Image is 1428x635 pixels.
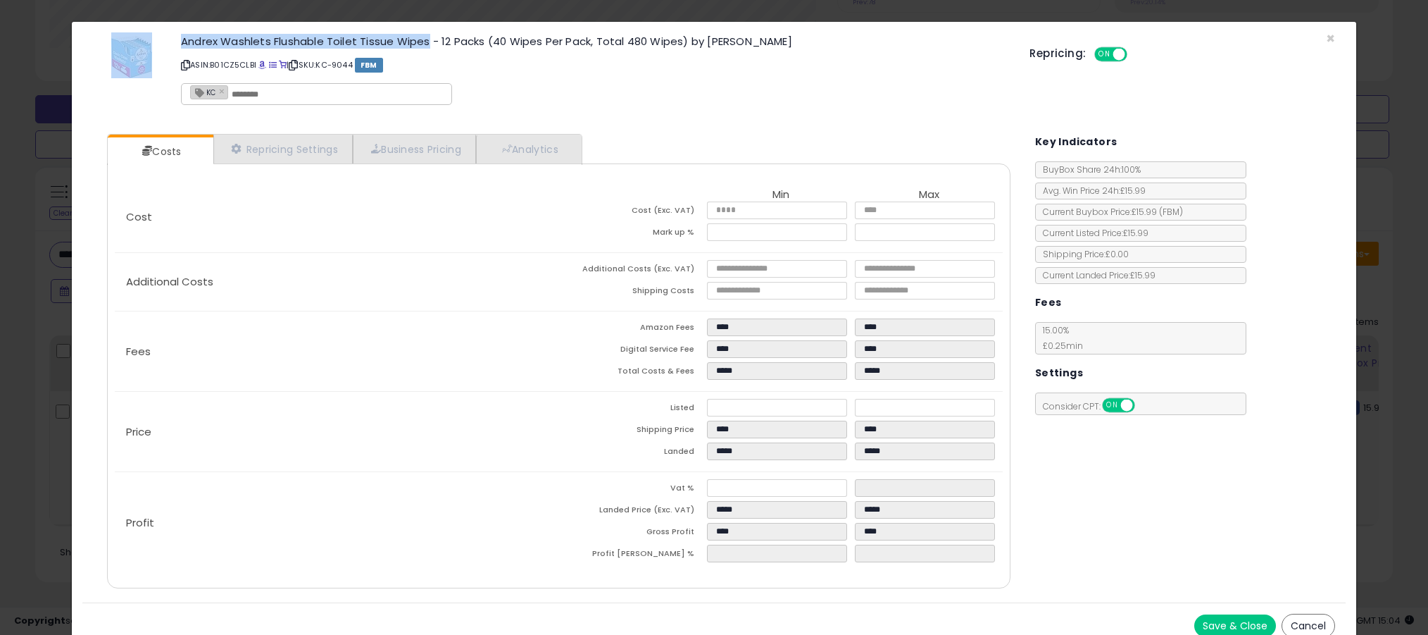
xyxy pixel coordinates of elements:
span: Current Landed Price: £15.99 [1036,269,1155,281]
span: × [1326,28,1335,49]
span: Consider CPT: [1036,400,1153,412]
td: Landed Price (Exc. VAT) [559,501,707,523]
img: 515BHo2N52L._SL60_.jpg [111,36,152,78]
span: £0.25 min [1036,340,1083,352]
a: Analytics [476,135,580,164]
td: Gross Profit [559,523,707,545]
span: Current Buybox Price: [1036,206,1183,218]
td: Mark up % [559,223,707,245]
span: ( FBM ) [1159,206,1183,218]
span: BuyBox Share 24h: 100% [1036,164,1141,175]
a: All offer listings [269,59,277,70]
h5: Repricing: [1029,48,1086,59]
p: Fees [115,346,558,357]
h5: Fees [1035,294,1062,312]
a: BuyBox page [258,59,266,70]
a: Repricing Settings [213,135,353,164]
span: 15.00 % [1036,324,1083,352]
span: OFF [1132,400,1155,412]
h5: Key Indicators [1035,133,1117,151]
td: Profit [PERSON_NAME] % [559,545,707,567]
span: OFF [1125,49,1148,61]
span: Avg. Win Price 24h: £15.99 [1036,185,1146,197]
p: Additional Costs [115,276,558,288]
td: Shipping Costs [559,282,707,304]
h5: Settings [1035,364,1083,382]
td: Total Costs & Fees [559,362,707,384]
th: Max [855,189,1003,202]
a: Your listing only [279,59,287,70]
a: Business Pricing [353,135,476,164]
span: £15.99 [1132,206,1183,218]
td: Landed [559,443,707,464]
td: Additional Costs (Exc. VAT) [559,260,707,282]
a: × [219,85,227,97]
span: ON [1096,49,1114,61]
td: Digital Service Fee [559,340,707,362]
span: Current Listed Price: £15.99 [1036,227,1148,239]
th: Min [707,189,855,202]
td: Shipping Price [559,421,707,443]
p: Cost [115,211,558,223]
p: Profit [115,517,558,529]
span: KC [191,86,215,98]
td: Vat % [559,479,707,501]
td: Amazon Fees [559,319,707,340]
span: FBM [355,58,383,73]
p: ASIN: B01CZ5CLBI | SKU: KC-9044 [181,54,1008,76]
p: Price [115,426,558,438]
span: Shipping Price: £0.00 [1036,248,1129,260]
td: Listed [559,399,707,421]
td: Cost (Exc. VAT) [559,202,707,223]
a: Costs [108,137,212,166]
span: ON [1103,400,1121,412]
h3: Andrex Washlets Flushable Toilet Tissue Wipes - 12 Packs (40 Wipes Per Pack, Total 480 Wipes) by ... [181,36,1008,47]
